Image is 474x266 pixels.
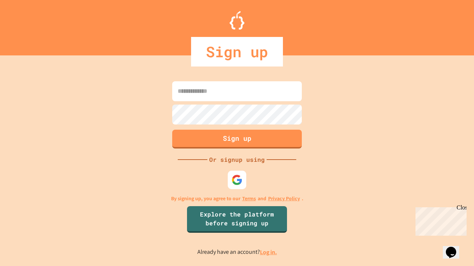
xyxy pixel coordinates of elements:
[242,195,256,202] a: Terms
[3,3,51,47] div: Chat with us now!Close
[230,11,244,30] img: Logo.svg
[231,174,243,185] img: google-icon.svg
[187,206,287,233] a: Explore the platform before signing up
[171,195,303,202] p: By signing up, you agree to our and .
[207,155,267,164] div: Or signup using
[197,248,277,257] p: Already have an account?
[172,130,302,149] button: Sign up
[260,248,277,256] a: Log in.
[191,37,283,66] div: Sign up
[268,195,300,202] a: Privacy Policy
[443,236,467,259] iframe: chat widget
[413,204,467,236] iframe: chat widget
